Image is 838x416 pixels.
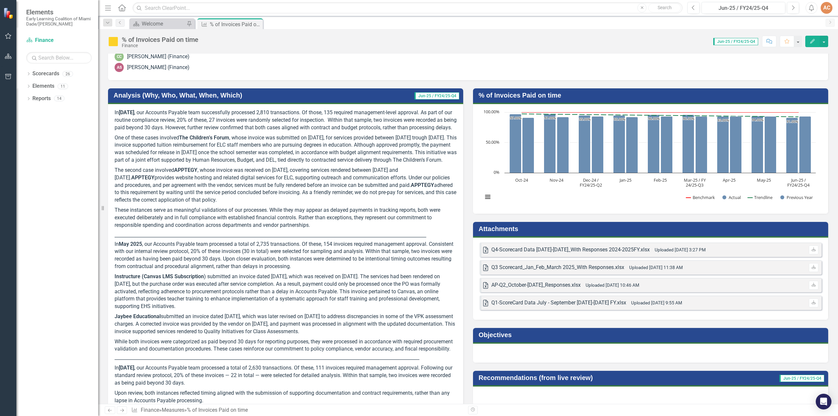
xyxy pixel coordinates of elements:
p: These instances serve as meaningful validations of our processes. While they may appear as delaye... [115,205,457,230]
text: Apr-25 [723,177,736,183]
path: Apr-25, 93. Actual. [717,117,729,173]
strong: APPTEGY [174,167,197,173]
text: Jan-25 [619,177,631,183]
div: 14 [54,96,64,101]
strong: APPTEGY [411,182,434,188]
p: One of these cases involved , whose invoice was submitted on [DATE], for services provided betwee... [115,133,457,165]
path: May-25, 93. Previous Year. [765,117,776,173]
text: 97.00% [544,116,556,120]
path: Dec-24 / FY24/25-Q2, 95. Actual. [579,116,591,173]
text: 0% [494,169,500,175]
strong: [DATE] [119,109,134,116]
p: submitted an invoice dated [DATE], which was later revised on [DATE] to address discrepancies in ... [115,312,457,337]
span: Jun-25 / FY24/25-Q4 [779,375,824,382]
div: % of Invoices Paid on time [187,407,248,413]
h3: Attachments [479,225,825,232]
strong: APPTEGY [131,174,155,181]
a: Measures [162,407,184,413]
text: 95.00% [614,117,625,121]
strong: Instructure (Canvas LMS Subscription [115,273,204,280]
button: Jun-25 / FY24/25-Q4 [701,2,785,14]
div: » » [131,407,463,414]
text: 93.00% [718,118,729,122]
span: Jun-25 / FY24/25-Q4 [713,38,758,45]
div: Q3 Scorecard_Jan_Feb_March 2025_With Responses.xlsx [491,264,624,271]
span: Search [658,5,672,10]
text: 91.00% [787,119,798,124]
g: Benchmark, series 1 of 4. Line with 9 data points. [520,111,800,114]
div: Finance [122,43,198,48]
div: 26 [63,71,73,77]
path: Oct-24, 91. Previous Year. [522,118,534,173]
path: Jan-25, 92. Previous Year. [626,117,638,173]
a: Welcome [131,20,185,28]
p: Upon review, both instances reflected timing aligned with the submission of supporting documentat... [115,388,457,406]
path: Oct-24, 97. Actual. [510,114,521,173]
text: 97.00% [510,116,521,120]
button: Show Trendline [747,194,773,200]
div: [PERSON_NAME] (Finance) [127,64,190,71]
path: Apr-25, 93. Previous Year. [730,117,742,173]
h3: Recommendations (from live review) [479,374,726,381]
p: The second case involved , whose invoice was received on [DATE], covering services rendered betwe... [115,165,457,205]
text: 96.00% [648,116,660,121]
path: Jan-25, 95. Actual. [613,116,625,173]
path: Nov-24, 92. Previous Year. [557,117,569,173]
path: Jun-25 / FY24/25-Q4, 91. Actual. [786,118,798,173]
svg: Interactive chart [480,109,819,207]
path: Feb-25, 93. Previous Year. [661,117,673,173]
text: Mar-25 / FY 24/25-Q3 [684,177,706,188]
p: In , our Accounts Payable team processed a total of 2,735 transactions. Of these, 154 invoices re... [115,241,457,272]
button: View chart menu, Chart [483,192,492,202]
path: Mar-25 / FY 24/25-Q3, 93. Previous Year. [696,117,707,173]
g: Actual, series 2 of 4. Bar series with 9 bars. [510,114,798,173]
div: CC [115,52,124,61]
text: 50.00% [486,139,500,145]
g: Trendline, series 3 of 4. Line with 9 data points. [520,113,800,118]
h3: % of Invoices Paid on time [479,92,825,99]
div: Chart. Highcharts interactive chart. [480,109,822,207]
p: In , our Accounts Payable team successfully processed 2,810 transactions. Of those, 135 required ... [115,109,457,133]
strong: [DATE] [119,365,134,371]
a: Elements [32,82,54,90]
small: Uploaded [DATE] 10:46 AM [586,282,639,288]
div: % of Invoices Paid on time [210,20,261,28]
strong: The Children’s Forum [179,135,229,141]
a: Finance [141,407,159,413]
p: _________________________________________________________________________________________________... [115,230,457,241]
img: Caution [108,36,118,47]
a: Reports [32,95,51,102]
div: Jun-25 / FY24/25-Q4 [704,4,783,12]
div: [PERSON_NAME] (Finance) [127,53,190,61]
p: ) submitted an invoice dated [DATE], which was received on [DATE]. The services had been rendered... [115,272,457,312]
div: AS [115,63,124,72]
a: Finance [26,37,92,44]
h3: Analysis (Why, Who, What, When, Which) [114,92,370,99]
button: AC [821,2,832,14]
strong: Jaybee Educational [115,313,161,319]
path: Feb-25, 96. Actual. [648,115,660,173]
text: 95.00% [579,117,591,121]
text: Nov-24 [550,177,564,183]
strong: 2025 [130,241,142,247]
p: In , our Accounts Payable team processed a total of 2,630 transactions. Of these, 111 invoices re... [115,363,457,388]
strong: May [119,241,129,247]
span: Jun-25 / FY24/25-Q4 [414,92,459,99]
text: Dec-24 / FY24/25-Q2 [580,177,602,188]
small: Early Learning Coalition of Miami Dade/[PERSON_NAME] [26,16,92,27]
a: Scorecards [32,70,59,78]
div: Welcome [142,20,185,28]
div: % of Invoices Paid on time [122,36,198,43]
text: 96.00% [683,116,694,121]
path: Nov-24, 97. Actual. [544,114,556,173]
button: Show Benchmark [686,194,715,200]
div: Q1-ScoreCard Data July - September [DATE]-[DATE] FY.xlsx [491,299,626,307]
div: Open Intercom Messenger [816,394,831,409]
p: _________________________________________________________________________________________________... [115,353,457,363]
button: Search [648,3,681,12]
text: May-25 [757,177,771,183]
small: Uploaded [DATE] 3:27 PM [655,247,706,252]
button: Show Previous Year [780,194,813,200]
div: Q4-Scorecard Data [DATE]-[DATE]_With Responses 2024-2025FY.xlsx [491,246,650,254]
